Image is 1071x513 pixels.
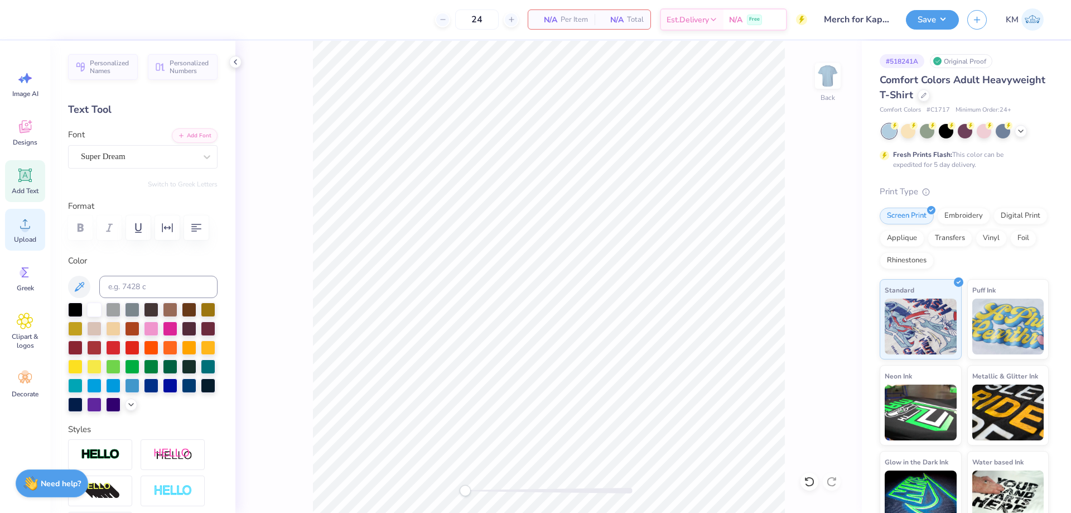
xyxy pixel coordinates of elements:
div: Digital Print [993,208,1048,224]
button: Personalized Names [68,54,138,80]
span: Total [627,14,644,26]
label: Color [68,255,218,267]
img: Shadow [153,448,192,462]
div: Vinyl [976,230,1007,247]
span: N/A [535,14,557,26]
span: Upload [14,235,36,244]
span: Glow in the Dark Ink [885,456,948,468]
span: Personalized Names [90,59,131,75]
span: Puff Ink [972,284,996,296]
span: Est. Delivery [667,14,709,26]
div: Rhinestones [880,252,934,269]
span: Neon Ink [885,370,912,382]
div: Accessibility label [460,485,471,496]
img: Karl Michael Narciza [1021,8,1044,31]
img: Back [817,65,839,87]
div: Print Type [880,185,1049,198]
strong: Need help? [41,478,81,489]
span: Metallic & Glitter Ink [972,370,1038,382]
div: Embroidery [937,208,990,224]
span: Comfort Colors [880,106,921,115]
strong: Fresh Prints Flash: [893,150,952,159]
span: Minimum Order: 24 + [956,106,1011,115]
img: Metallic & Glitter Ink [972,385,1044,440]
span: N/A [601,14,624,26]
div: Transfers [928,230,972,247]
input: – – [455,9,499,30]
label: Font [68,128,85,141]
button: Add Font [172,128,218,143]
span: Per Item [561,14,588,26]
span: # C1717 [927,106,950,115]
div: This color can be expedited for 5 day delivery. [893,150,1030,170]
img: Negative Space [153,485,192,497]
span: Image AI [12,89,38,98]
img: Standard [885,299,957,354]
a: KM [1001,8,1049,31]
div: Text Tool [68,102,218,117]
button: Switch to Greek Letters [148,180,218,189]
span: Personalized Numbers [170,59,211,75]
div: Back [821,93,835,103]
span: Clipart & logos [7,332,44,350]
span: KM [1006,13,1019,26]
span: N/A [729,14,742,26]
span: Decorate [12,390,38,399]
img: 3D Illusion [81,482,120,500]
span: Free [749,16,760,23]
span: Comfort Colors Adult Heavyweight T-Shirt [880,73,1045,102]
input: Untitled Design [816,8,898,31]
label: Styles [68,423,91,436]
button: Save [906,10,959,30]
label: Format [68,200,218,213]
div: Foil [1010,230,1036,247]
span: Water based Ink [972,456,1024,468]
button: Personalized Numbers [148,54,218,80]
img: Stroke [81,448,120,461]
div: # 518241A [880,54,924,68]
input: e.g. 7428 c [99,276,218,298]
img: Neon Ink [885,385,957,440]
span: Greek [17,284,34,293]
div: Applique [880,230,924,247]
span: Add Text [12,186,38,195]
span: Designs [13,138,37,147]
span: Standard [885,284,914,296]
div: Screen Print [880,208,934,224]
img: Puff Ink [972,299,1044,354]
div: Original Proof [930,54,992,68]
